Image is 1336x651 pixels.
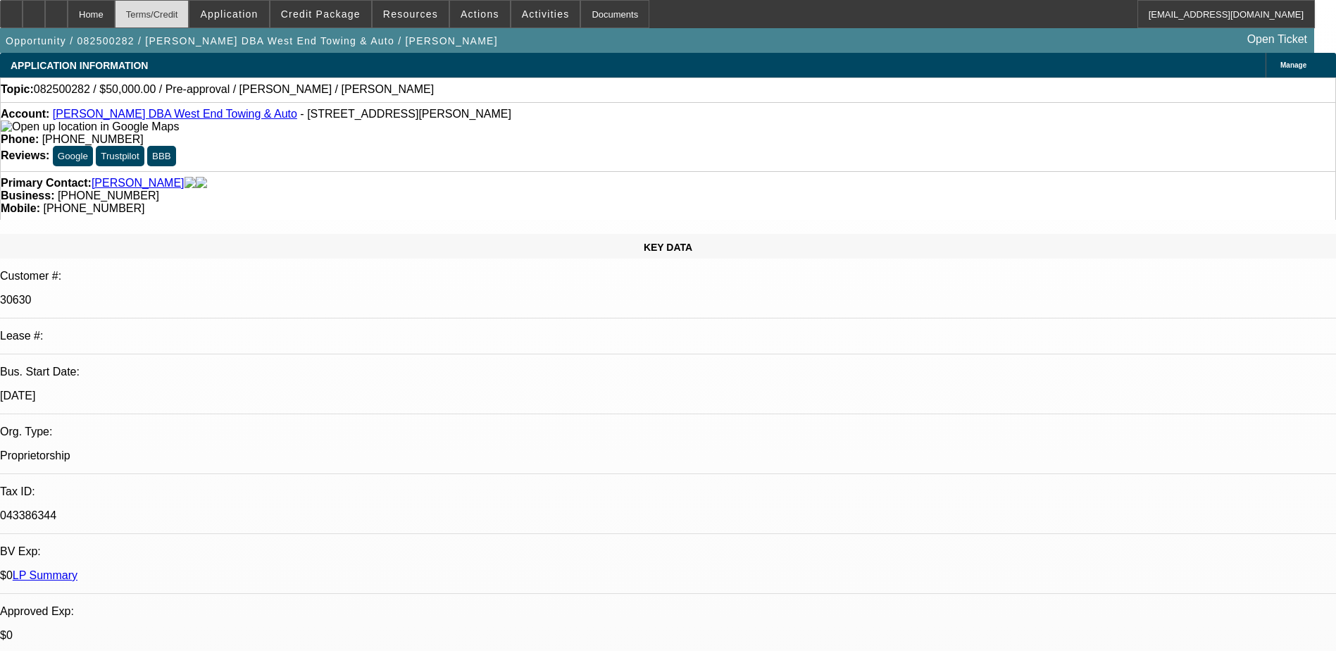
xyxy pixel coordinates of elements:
[1280,61,1306,69] span: Manage
[461,8,499,20] span: Actions
[450,1,510,27] button: Actions
[281,8,361,20] span: Credit Package
[92,177,185,190] a: [PERSON_NAME]
[196,177,207,190] img: linkedin-icon.png
[1,149,49,161] strong: Reviews:
[1,190,54,201] strong: Business:
[200,8,258,20] span: Application
[11,60,148,71] span: APPLICATION INFORMATION
[1,120,179,132] a: View Google Maps
[147,146,176,166] button: BBB
[185,177,196,190] img: facebook-icon.png
[1,177,92,190] strong: Primary Contact:
[42,133,144,145] span: [PHONE_NUMBER]
[383,8,438,20] span: Resources
[96,146,144,166] button: Trustpilot
[1,83,34,96] strong: Topic:
[1,133,39,145] strong: Phone:
[43,202,144,214] span: [PHONE_NUMBER]
[53,108,297,120] a: [PERSON_NAME] DBA West End Towing & Auto
[1,120,179,133] img: Open up location in Google Maps
[13,569,77,581] a: LP Summary
[300,108,511,120] span: - [STREET_ADDRESS][PERSON_NAME]
[6,35,498,46] span: Opportunity / 082500282 / [PERSON_NAME] DBA West End Towing & Auto / [PERSON_NAME]
[373,1,449,27] button: Resources
[1,108,49,120] strong: Account:
[511,1,580,27] button: Activities
[34,83,434,96] span: 082500282 / $50,000.00 / Pre-approval / [PERSON_NAME] / [PERSON_NAME]
[58,190,159,201] span: [PHONE_NUMBER]
[522,8,570,20] span: Activities
[1,202,40,214] strong: Mobile:
[1242,27,1313,51] a: Open Ticket
[270,1,371,27] button: Credit Package
[189,1,268,27] button: Application
[53,146,93,166] button: Google
[644,242,692,253] span: KEY DATA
